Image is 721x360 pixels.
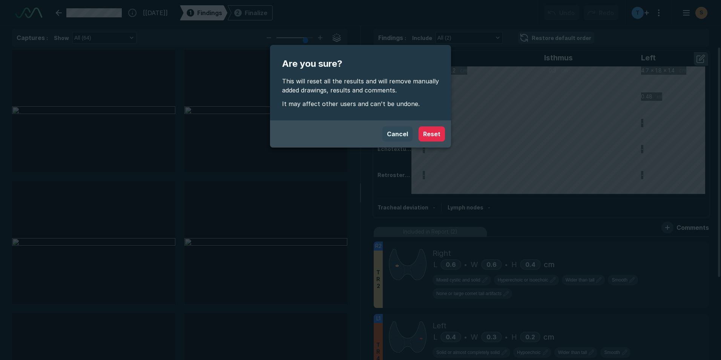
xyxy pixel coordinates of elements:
span: Are you sure? [282,57,439,71]
span: It may affect other users and can't be undone. [282,99,439,108]
div: modal [270,45,451,148]
span: This will reset all the results and will remove manually added drawings, results and comments. [282,77,439,94]
button: Cancel [382,126,413,142]
button: Reset [419,126,445,142]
